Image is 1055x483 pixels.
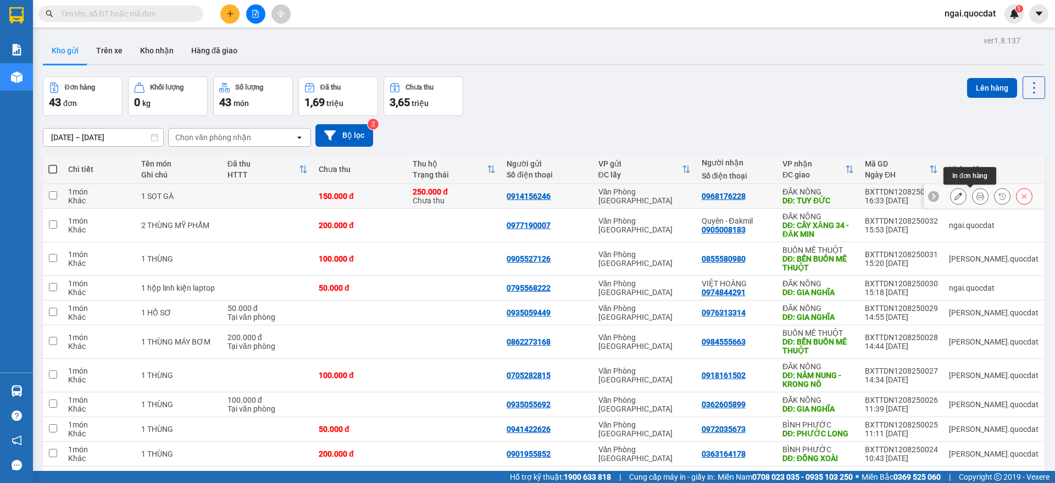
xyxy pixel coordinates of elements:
span: | [949,471,951,483]
span: aim [277,10,285,18]
div: DĐ: GIA NGHĨA [782,288,854,297]
div: 0362605899 [702,400,746,409]
div: Khác [68,196,130,205]
div: BÌNH PHƯỚC [782,420,854,429]
div: ĐĂK NÔNG [782,396,854,404]
div: 0968176228 [702,192,746,201]
div: BXTTDN1208250027 [865,367,938,375]
div: Nhân viên [949,165,1039,174]
div: 1 món [68,304,130,313]
div: BUÔN MÊ THUỘT [782,246,854,254]
div: Trạng thái [413,170,487,179]
div: Chưa thu [319,165,402,174]
strong: 1900 633 818 [564,473,611,481]
span: 43 [49,96,61,109]
div: Số điện thoại [507,170,587,179]
button: file-add [246,4,265,24]
span: Miền Bắc [862,471,941,483]
div: simon.quocdat [949,449,1039,458]
div: 0918161502 [702,371,746,380]
div: BUÔN MÊ THUỘT [782,329,854,337]
div: 0363164178 [702,449,746,458]
div: 0977190007 [507,221,551,230]
div: 1 món [68,396,130,404]
span: | [619,471,621,483]
div: 200.000 đ [319,221,402,230]
div: 100.000 đ [319,254,402,263]
div: 50.000 đ [227,304,308,313]
span: triệu [326,99,343,108]
div: DĐ: BẾN BUÔN MÊ THUỘT [782,254,854,272]
div: 0855580980 [702,254,746,263]
div: Khối lượng [150,84,184,91]
th: Toggle SortBy [777,155,859,184]
div: 1 món [68,216,130,225]
button: Đơn hàng43đơn [43,76,123,116]
div: Văn Phòng [GEOGRAPHIC_DATA] [598,304,691,321]
svg: open [295,133,304,142]
span: ngai.quocdat [936,7,1004,20]
div: 1 hộp linh kiện laptop [141,284,216,292]
span: đơn [63,99,77,108]
div: Văn Phòng [GEOGRAPHIC_DATA] [598,216,691,234]
div: ver 1.8.137 [984,35,1020,47]
div: 1 món [68,187,130,196]
div: 2 THÙNG MỸ PHẨM [141,221,216,230]
div: 15:20 [DATE] [865,259,938,268]
button: caret-down [1029,4,1048,24]
button: Số lượng43món [213,76,293,116]
div: BXTTDN1208250031 [865,250,938,259]
div: Đã thu [320,84,341,91]
div: 50.000 đ [319,284,402,292]
div: Quyên - Đakmil [702,216,771,225]
div: Khác [68,404,130,413]
div: Khác [68,313,130,321]
img: logo [5,47,82,86]
div: Ghi chú [141,170,216,179]
img: warehouse-icon [11,71,23,83]
div: Người gửi [507,159,587,168]
div: DĐ: BẾN BUÔN MÊ THUỘT [782,337,854,355]
span: 0906 477 911 [83,48,115,69]
div: simon.quocdat [949,371,1039,380]
strong: 0369 525 060 [893,473,941,481]
div: 14:55 [DATE] [865,313,938,321]
div: Văn Phòng [GEOGRAPHIC_DATA] [598,420,691,438]
input: Select a date range. [43,129,163,146]
div: BXTTDN1208250030 [865,279,938,288]
div: Chưa thu [406,84,434,91]
div: 50.000 đ [319,425,402,434]
span: món [234,99,249,108]
div: 150.000 đ [319,192,402,201]
div: Khác [68,429,130,438]
div: DĐ: GIA NGHĨA [782,404,854,413]
strong: Nhà xe QUỐC ĐẠT [84,10,114,46]
div: 15:18 [DATE] [865,288,938,297]
div: 11:11 [DATE] [865,429,938,438]
div: 1 THÙNG [141,254,216,263]
th: Toggle SortBy [859,155,943,184]
div: Tại văn phòng [227,313,308,321]
div: 0935059449 [507,308,551,317]
span: file-add [252,10,259,18]
div: Chọn văn phòng nhận [175,132,251,143]
div: 0914156246 [507,192,551,201]
img: icon-new-feature [1009,9,1019,19]
div: 1 món [68,333,130,342]
div: 1 món [68,250,130,259]
div: 1 món [68,420,130,429]
strong: 0708 023 035 - 0935 103 250 [752,473,853,481]
div: Văn Phòng [GEOGRAPHIC_DATA] [598,445,691,463]
div: BXTTDN1208250032 [865,216,938,225]
div: BXTTDN1208250024 [865,445,938,454]
div: Khác [68,454,130,463]
div: 1 món [68,367,130,375]
div: Văn Phòng [GEOGRAPHIC_DATA] [598,279,691,297]
th: Toggle SortBy [593,155,696,184]
span: notification [12,435,22,446]
div: 11:39 [DATE] [865,404,938,413]
span: Cung cấp máy in - giấy in: [629,471,715,483]
span: 1 [1017,5,1021,13]
div: Tên món [141,159,216,168]
div: VP nhận [782,159,845,168]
